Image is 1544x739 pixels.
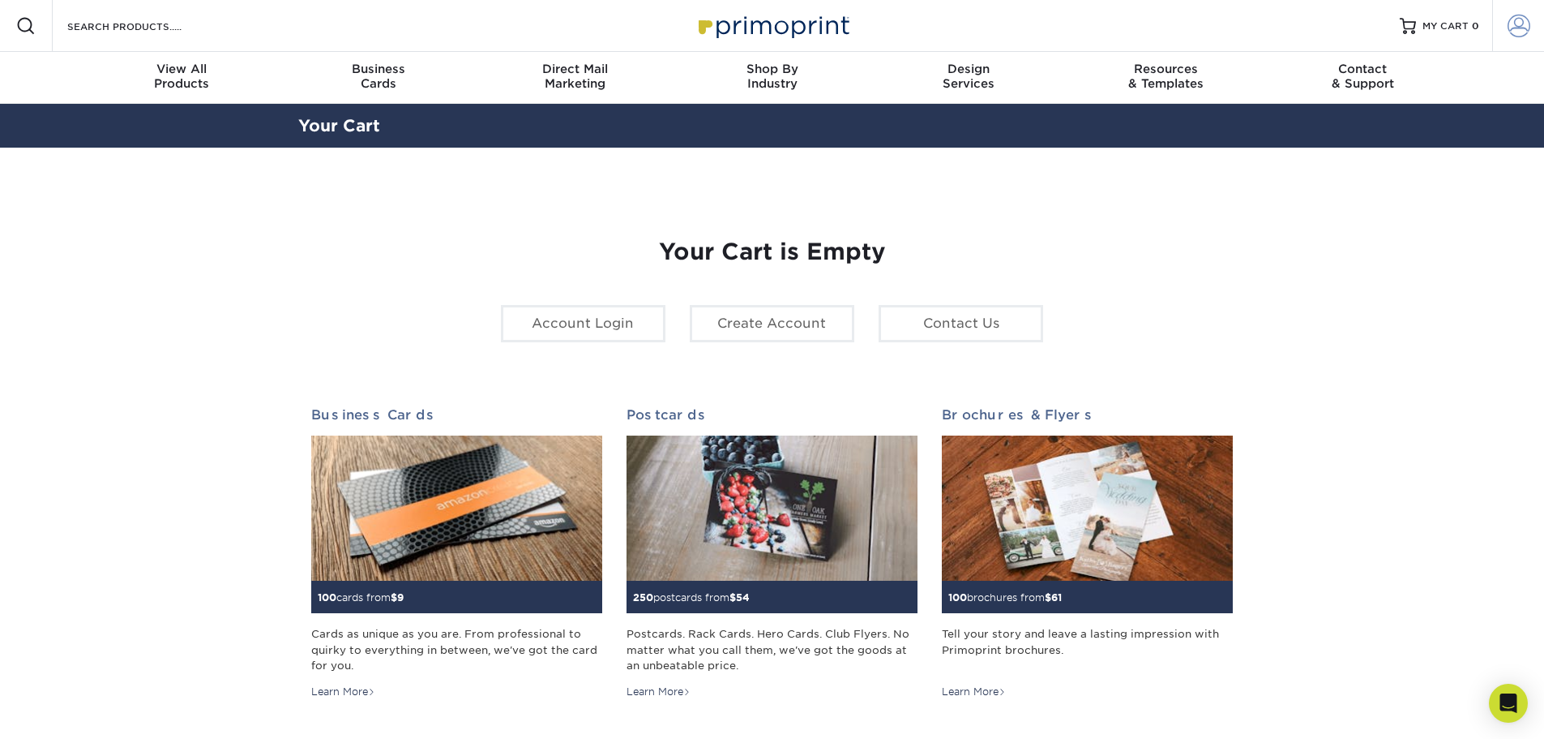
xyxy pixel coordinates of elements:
[1045,591,1051,604] span: $
[311,407,602,423] h2: Business Cards
[1051,591,1062,604] span: 61
[1489,684,1528,723] div: Open Intercom Messenger
[280,52,477,104] a: BusinessCards
[627,685,691,699] div: Learn More
[627,626,917,673] div: Postcards. Rack Cards. Hero Cards. Club Flyers. No matter what you call them, we've got the goods...
[627,436,917,582] img: Postcards
[280,62,477,91] div: Cards
[627,407,917,423] h2: Postcards
[1422,19,1469,33] span: MY CART
[674,62,870,76] span: Shop By
[311,238,1234,266] h1: Your Cart is Empty
[1067,52,1264,104] a: Resources& Templates
[298,116,380,135] a: Your Cart
[280,62,477,76] span: Business
[477,62,674,76] span: Direct Mail
[83,52,280,104] a: View AllProducts
[1264,52,1461,104] a: Contact& Support
[942,407,1233,423] h2: Brochures & Flyers
[870,52,1067,104] a: DesignServices
[477,62,674,91] div: Marketing
[942,407,1233,699] a: Brochures & Flyers 100brochures from$61 Tell your story and leave a lasting impression with Primo...
[627,407,917,699] a: Postcards 250postcards from$54 Postcards. Rack Cards. Hero Cards. Club Flyers. No matter what you...
[674,62,870,91] div: Industry
[311,407,602,699] a: Business Cards 100cards from$9 Cards as unique as you are. From professional to quirky to everyth...
[397,591,404,604] span: 9
[948,591,967,604] span: 100
[633,591,750,604] small: postcards from
[736,591,750,604] span: 54
[879,305,1043,342] a: Contact Us
[948,591,1062,604] small: brochures from
[729,591,736,604] span: $
[674,52,870,104] a: Shop ByIndustry
[477,52,674,104] a: Direct MailMarketing
[311,436,602,582] img: Business Cards
[391,591,397,604] span: $
[1472,20,1479,32] span: 0
[1264,62,1461,91] div: & Support
[66,16,224,36] input: SEARCH PRODUCTS.....
[942,626,1233,673] div: Tell your story and leave a lasting impression with Primoprint brochures.
[311,626,602,673] div: Cards as unique as you are. From professional to quirky to everything in between, we've got the c...
[870,62,1067,76] span: Design
[942,685,1006,699] div: Learn More
[1264,62,1461,76] span: Contact
[942,436,1233,582] img: Brochures & Flyers
[1067,62,1264,76] span: Resources
[318,591,336,604] span: 100
[690,305,854,342] a: Create Account
[633,591,653,604] span: 250
[83,62,280,91] div: Products
[870,62,1067,91] div: Services
[83,62,280,76] span: View All
[691,8,853,43] img: Primoprint
[501,305,665,342] a: Account Login
[318,591,404,604] small: cards from
[1067,62,1264,91] div: & Templates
